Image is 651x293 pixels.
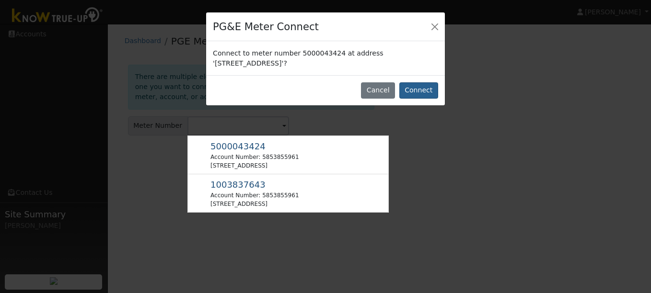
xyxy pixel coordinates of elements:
div: [STREET_ADDRESS] [210,161,299,170]
span: Usage Point: 4740620545 [210,143,266,151]
h4: PG&E Meter Connect [213,19,319,34]
div: Account Number: 5853855961 [210,191,299,200]
button: Close [428,20,442,33]
span: 1003837643 [210,180,266,190]
span: Usage Point: 6712820624 [210,181,266,189]
div: Connect to meter number 5000043424 at address '[STREET_ADDRESS]'? [206,41,445,75]
div: [STREET_ADDRESS] [210,200,299,208]
span: 5000043424 [210,141,266,151]
button: Cancel [361,82,395,99]
button: Connect [399,82,438,99]
div: Account Number: 5853855961 [210,153,299,161]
